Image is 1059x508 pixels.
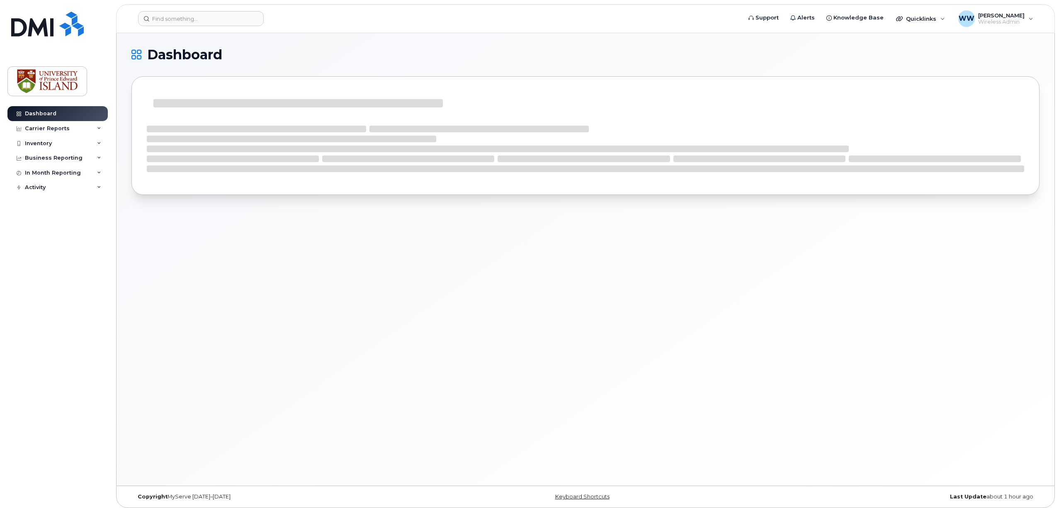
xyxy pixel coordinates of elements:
strong: Copyright [138,493,168,500]
div: MyServe [DATE]–[DATE] [131,493,434,500]
span: Dashboard [147,49,222,61]
a: Keyboard Shortcuts [555,493,610,500]
div: about 1 hour ago [737,493,1040,500]
strong: Last Update [950,493,986,500]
